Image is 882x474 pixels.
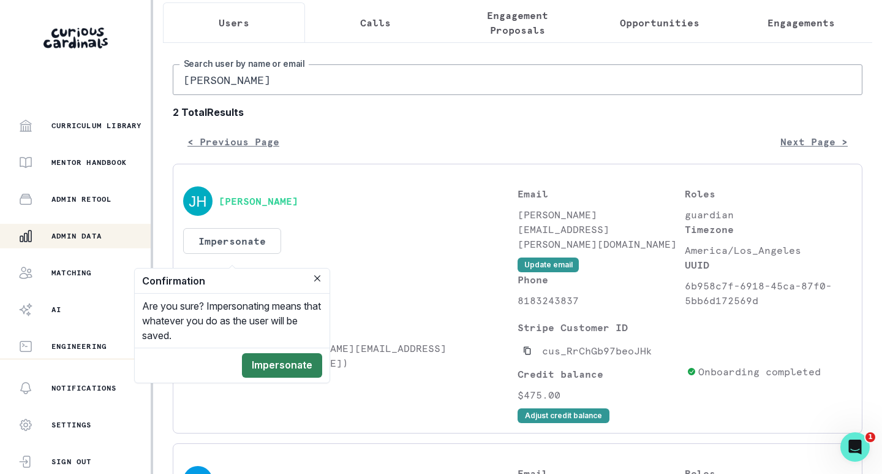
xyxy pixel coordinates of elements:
[183,341,518,370] p: [PERSON_NAME] ([PERSON_NAME][EMAIL_ADDRESS][PERSON_NAME][DOMAIN_NAME])
[135,269,330,294] header: Confirmation
[518,186,685,201] p: Email
[135,294,330,348] div: Are you sure? Impersonating means that whatever you do as the user will be saved.
[173,105,862,120] b: 2 Total Results
[51,342,107,351] p: Engineering
[518,367,682,381] p: Credit balance
[457,8,578,37] p: Engagement Proposals
[51,268,92,278] p: Matching
[183,228,281,254] button: Impersonate
[685,243,852,258] p: America/Los_Angeles
[518,272,685,287] p: Phone
[518,320,682,335] p: Stripe Customer ID
[51,420,92,430] p: Settings
[518,388,682,402] p: $475.00
[620,15,699,30] p: Opportunities
[219,195,298,207] button: [PERSON_NAME]
[43,28,108,48] img: Curious Cardinals Logo
[685,207,852,222] p: guardian
[51,231,102,241] p: Admin Data
[183,186,213,216] img: svg
[518,341,537,361] button: Copied to clipboard
[310,271,325,286] button: Close
[840,432,870,462] iframe: Intercom live chat
[51,194,111,204] p: Admin Retool
[51,383,117,393] p: Notifications
[767,15,835,30] p: Engagements
[183,320,518,335] p: Students
[766,129,862,154] button: Next Page >
[865,432,875,442] span: 1
[698,364,821,379] p: Onboarding completed
[542,343,652,358] p: cus_RrChGb97beoJHk
[685,222,852,237] p: Timezone
[173,129,294,154] button: < Previous Page
[518,207,685,251] p: [PERSON_NAME][EMAIL_ADDRESS][PERSON_NAME][DOMAIN_NAME]
[518,293,685,308] p: 8183243837
[360,15,391,30] p: Calls
[51,158,127,167] p: Mentor Handbook
[242,353,322,378] button: Impersonate
[51,305,61,315] p: AI
[51,457,92,467] p: Sign Out
[518,258,579,272] button: Update email
[518,408,609,423] button: Adjust credit balance
[685,258,852,272] p: UUID
[219,15,249,30] p: Users
[51,121,142,131] p: Curriculum Library
[685,186,852,201] p: Roles
[685,278,852,308] p: 6b958c7f-6918-45ca-87f0-5bb6d172569d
